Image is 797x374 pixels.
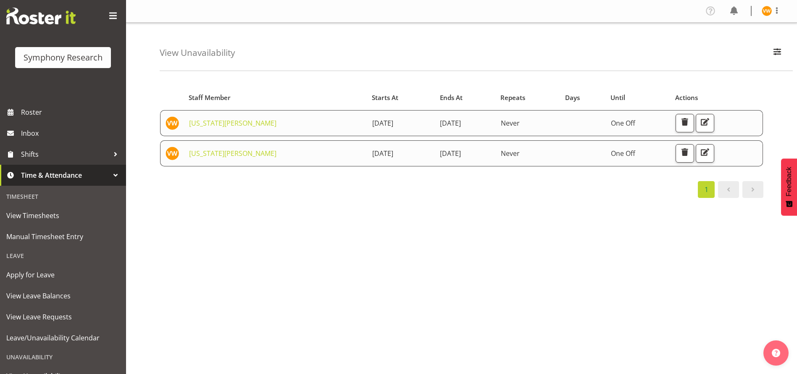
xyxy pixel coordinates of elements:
[762,6,772,16] img: virginia-wheeler11875.jpg
[611,149,635,158] span: One Off
[160,48,235,58] h4: View Unavailability
[24,51,103,64] div: Symphony Research
[611,119,635,128] span: One Off
[21,148,109,161] span: Shifts
[501,119,520,128] span: Never
[6,8,76,24] img: Rosterit website logo
[676,144,694,163] button: Delete Unavailability
[676,114,694,132] button: Delete Unavailability
[2,348,124,366] div: Unavailability
[2,205,124,226] a: View Timesheets
[565,93,580,103] span: Days
[2,188,124,205] div: Timesheet
[189,119,276,128] a: [US_STATE][PERSON_NAME]
[189,93,231,103] span: Staff Member
[2,226,124,247] a: Manual Timesheet Entry
[440,149,461,158] span: [DATE]
[768,44,786,62] button: Filter Employees
[21,106,122,119] span: Roster
[6,230,120,243] span: Manual Timesheet Entry
[696,144,714,163] button: Edit Unavailability
[189,149,276,158] a: [US_STATE][PERSON_NAME]
[21,127,122,140] span: Inbox
[675,93,698,103] span: Actions
[501,149,520,158] span: Never
[2,327,124,348] a: Leave/Unavailability Calendar
[166,147,179,160] img: virginia-wheeler11875.jpg
[372,93,398,103] span: Starts At
[696,114,714,132] button: Edit Unavailability
[2,306,124,327] a: View Leave Requests
[372,119,393,128] span: [DATE]
[6,311,120,323] span: View Leave Requests
[166,116,179,130] img: virginia-wheeler11875.jpg
[440,93,463,103] span: Ends At
[2,285,124,306] a: View Leave Balances
[6,269,120,281] span: Apply for Leave
[2,264,124,285] a: Apply for Leave
[610,93,625,103] span: Until
[440,119,461,128] span: [DATE]
[372,149,393,158] span: [DATE]
[2,247,124,264] div: Leave
[772,349,780,357] img: help-xxl-2.png
[21,169,109,182] span: Time & Attendance
[500,93,525,103] span: Repeats
[6,209,120,222] span: View Timesheets
[785,167,793,196] span: Feedback
[6,332,120,344] span: Leave/Unavailability Calendar
[781,158,797,216] button: Feedback - Show survey
[6,290,120,302] span: View Leave Balances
